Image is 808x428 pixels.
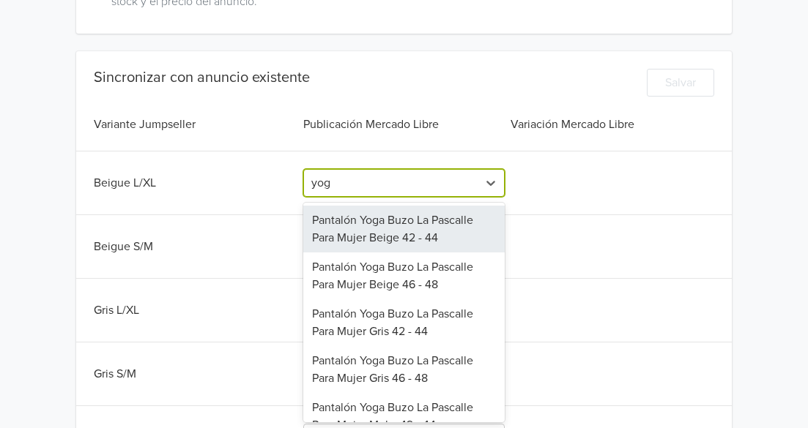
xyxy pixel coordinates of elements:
[303,299,504,346] div: Pantalón Yoga Buzo La Pascalle Para Mujer Gris 42 - 44
[94,69,310,86] div: Sincronizar con anuncio existente
[94,301,300,319] div: Gris L/XL
[94,116,300,133] div: Variante Jumpseller
[94,365,300,383] div: Gris S/M
[94,238,300,255] div: Beigue S/M
[303,252,504,299] div: Pantalón Yoga Buzo La Pascalle Para Mujer Beige 46 - 48
[508,116,714,133] div: Variación Mercado Libre
[647,69,714,97] button: Salvar
[303,346,504,393] div: Pantalón Yoga Buzo La Pascalle Para Mujer Gris 46 - 48
[300,116,507,133] div: Publicación Mercado Libre
[94,174,300,192] div: Beigue L/XL
[303,206,504,252] div: Pantalón Yoga Buzo La Pascalle Para Mujer Beige 42 - 44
